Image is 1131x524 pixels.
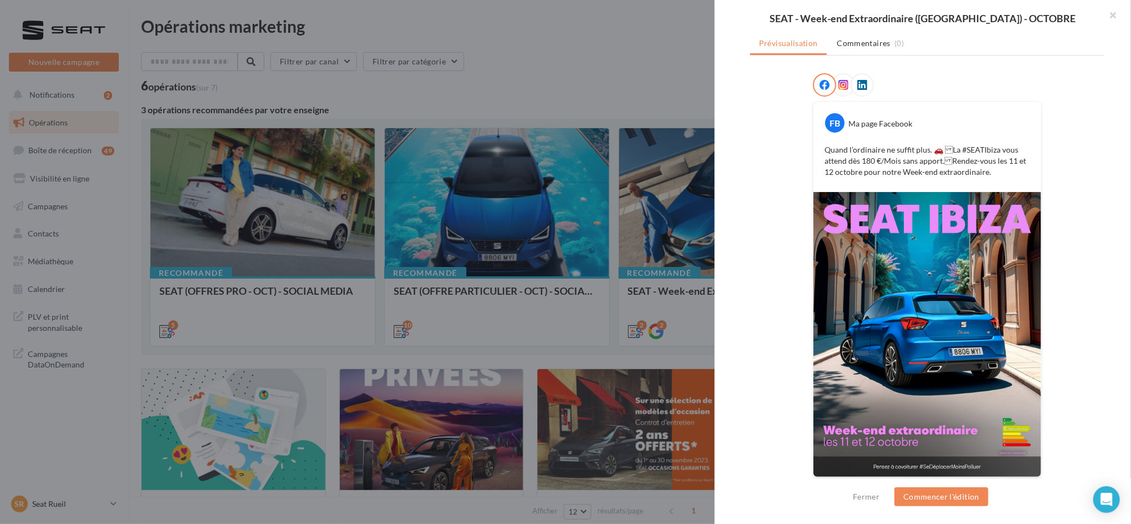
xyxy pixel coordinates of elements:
[732,13,1113,23] div: SEAT - Week-end Extraordinaire ([GEOGRAPHIC_DATA]) - OCTOBRE
[825,144,1030,178] p: Quand l’ordinaire ne suffit plus. 🚗 La #SEATIbiza vous attend dès 180 €/Mois sans apport. Rendez-...
[848,118,912,129] div: Ma page Facebook
[894,39,904,48] span: (0)
[825,113,845,133] div: FB
[848,490,884,503] button: Fermer
[1093,486,1120,513] div: Open Intercom Messenger
[894,487,988,506] button: Commencer l'édition
[813,477,1042,492] div: La prévisualisation est non-contractuelle
[837,38,891,49] span: Commentaires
